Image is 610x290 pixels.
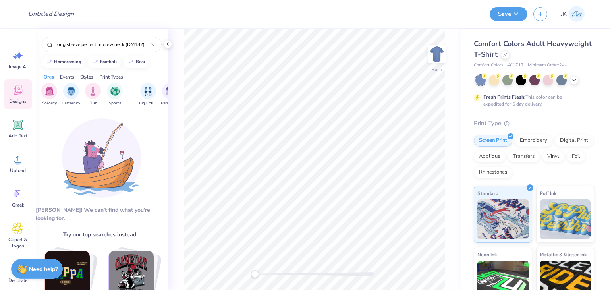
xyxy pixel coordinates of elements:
[42,56,85,68] button: homecoming
[555,135,593,147] div: Digital Print
[55,41,151,48] input: Try "Alpha"
[107,83,123,106] button: filter button
[41,83,57,106] button: filter button
[540,199,591,239] img: Puff Ink
[474,62,503,69] span: Comfort Colors
[139,83,157,106] div: filter for Big Little Reveal
[540,250,587,259] span: Metallic & Glitter Ink
[483,93,581,108] div: This color can be expedited for 5 day delivery.
[144,87,152,96] img: Big Little Reveal Image
[251,270,259,278] div: Accessibility label
[8,277,27,284] span: Decorate
[85,83,101,106] button: filter button
[109,101,121,106] span: Sports
[474,39,592,59] span: Comfort Colors Adult Heavyweight T-Shirt
[166,87,175,96] img: Parent's Weekend Image
[161,83,179,106] div: filter for Parent's Weekend
[528,62,568,69] span: Minimum Order: 24 +
[474,135,512,147] div: Screen Print
[42,101,57,106] span: Sorority
[89,87,97,96] img: Club Image
[54,60,81,64] div: homecoming
[62,83,80,106] button: filter button
[67,87,75,96] img: Fraternity Image
[29,265,58,273] strong: Need help?
[124,56,149,68] button: bear
[99,73,123,81] div: Print Types
[161,101,179,106] span: Parent's Weekend
[62,83,80,106] div: filter for Fraternity
[490,7,527,21] button: Save
[10,167,26,174] span: Upload
[44,73,54,81] div: Orgs
[60,73,74,81] div: Events
[36,206,168,222] div: [PERSON_NAME]! We can't find what you're looking for.
[477,189,498,197] span: Standard
[542,151,564,162] div: Vinyl
[9,98,27,104] span: Designs
[128,60,134,64] img: trend_line.gif
[107,83,123,106] div: filter for Sports
[80,73,93,81] div: Styles
[477,199,529,239] img: Standard
[429,46,445,62] img: Back
[561,10,567,19] span: JK
[161,83,179,106] button: filter button
[540,189,556,197] span: Puff Ink
[41,83,57,106] div: filter for Sorority
[477,250,497,259] span: Neon Ink
[508,151,540,162] div: Transfers
[63,230,140,239] span: Try our top searches instead…
[432,66,442,73] div: Back
[89,101,97,106] span: Club
[474,151,506,162] div: Applique
[45,87,54,96] img: Sorority Image
[85,83,101,106] div: filter for Club
[507,62,524,69] span: # C1717
[62,118,141,198] img: Loading...
[474,166,512,178] div: Rhinestones
[8,133,27,139] span: Add Text
[569,6,585,22] img: Jahanavi Karoria
[567,151,585,162] div: Foil
[46,60,52,64] img: trend_line.gif
[483,94,525,100] strong: Fresh Prints Flash:
[474,119,594,128] div: Print Type
[5,236,31,249] span: Clipart & logos
[139,83,157,106] button: filter button
[22,6,80,22] input: Untitled Design
[9,64,27,70] span: Image AI
[62,101,80,106] span: Fraternity
[12,202,24,208] span: Greek
[88,56,121,68] button: football
[110,87,120,96] img: Sports Image
[136,60,145,64] div: bear
[92,60,98,64] img: trend_line.gif
[515,135,552,147] div: Embroidery
[139,101,157,106] span: Big Little Reveal
[100,60,117,64] div: football
[557,6,588,22] a: JK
